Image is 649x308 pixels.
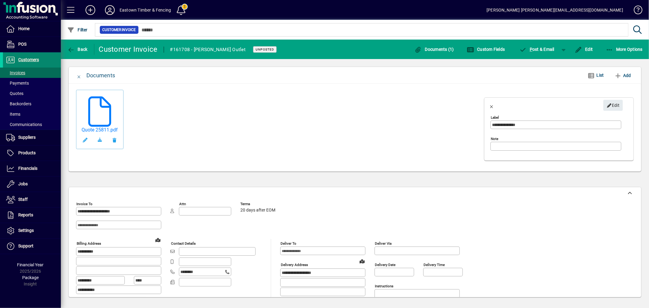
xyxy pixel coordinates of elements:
mat-label: Delivery time [424,263,445,267]
a: View on map [153,235,163,245]
span: Edit [607,100,620,110]
span: List [597,73,604,78]
mat-label: Attn [179,202,186,206]
span: Edit [575,47,593,52]
span: POS [18,42,26,47]
a: Reports [3,208,61,223]
mat-label: Invoice To [76,202,92,206]
span: Backorders [6,101,31,106]
a: Support [3,239,61,254]
button: Remove [107,133,122,147]
span: Communications [6,122,42,127]
span: Package [22,275,39,280]
span: Quotes [6,91,23,96]
span: Documents (1) [414,47,454,52]
button: Close [484,98,499,113]
a: Download [92,133,107,147]
span: Add [614,71,631,80]
a: Jobs [3,177,61,192]
button: Edit [78,133,92,147]
span: Terms [240,202,277,206]
span: 20 days after EOM [240,208,275,213]
mat-label: Note [491,137,498,141]
div: Documents [86,71,115,80]
div: Customer Invoice [99,44,158,54]
a: Financials [3,161,61,176]
a: Quote 25811.pdf [78,127,122,133]
button: Post & Email [516,44,558,55]
span: Payments [6,81,29,86]
span: Financial Year [17,262,44,267]
a: Quotes [3,88,61,99]
a: Items [3,109,61,119]
div: #161708 - [PERSON_NAME] Outlet [170,45,246,54]
span: Invoices [6,70,25,75]
a: Products [3,145,61,161]
span: Suppliers [18,135,36,140]
button: Documents (1) [413,44,455,55]
mat-label: Label [491,115,499,120]
button: Close [72,68,86,83]
a: POS [3,37,61,52]
button: Add [81,5,100,16]
span: Filter [67,27,88,32]
span: P [530,47,532,52]
a: Communications [3,119,61,130]
span: Items [6,112,20,117]
span: Jobs [18,181,28,186]
span: Back [67,47,88,52]
a: Payments [3,78,61,88]
div: [PERSON_NAME] [PERSON_NAME][EMAIL_ADDRESS][DOMAIN_NAME] [487,5,623,15]
button: Edit [603,100,623,111]
button: Custom Fields [465,44,507,55]
button: List [583,70,609,81]
button: Filter [66,24,89,35]
span: Customers [18,57,39,62]
a: Knowledge Base [629,1,641,21]
mat-label: Instructions [375,284,393,288]
button: Profile [100,5,120,16]
span: Support [18,243,33,248]
a: Invoices [3,68,61,78]
span: Home [18,26,30,31]
app-page-header-button: Back [61,44,94,55]
button: Edit [573,44,595,55]
a: Suppliers [3,130,61,145]
span: Customer Invoice [102,27,136,33]
span: More Options [606,47,643,52]
span: Custom Fields [467,47,505,52]
a: Settings [3,223,61,238]
mat-label: Deliver via [375,241,392,246]
mat-label: Deliver To [281,241,296,246]
a: View on map [357,256,367,266]
div: Eastown Timber & Fencing [120,5,171,15]
mat-label: Delivery date [375,263,396,267]
span: Reports [18,212,33,217]
span: ost & Email [519,47,555,52]
span: Unposted [256,47,274,51]
span: Financials [18,166,37,171]
button: More Options [604,44,644,55]
a: Staff [3,192,61,207]
button: Add [612,70,633,81]
a: Home [3,21,61,37]
button: Back [66,44,89,55]
a: Backorders [3,99,61,109]
span: Products [18,150,36,155]
span: Settings [18,228,34,233]
span: Staff [18,197,28,202]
